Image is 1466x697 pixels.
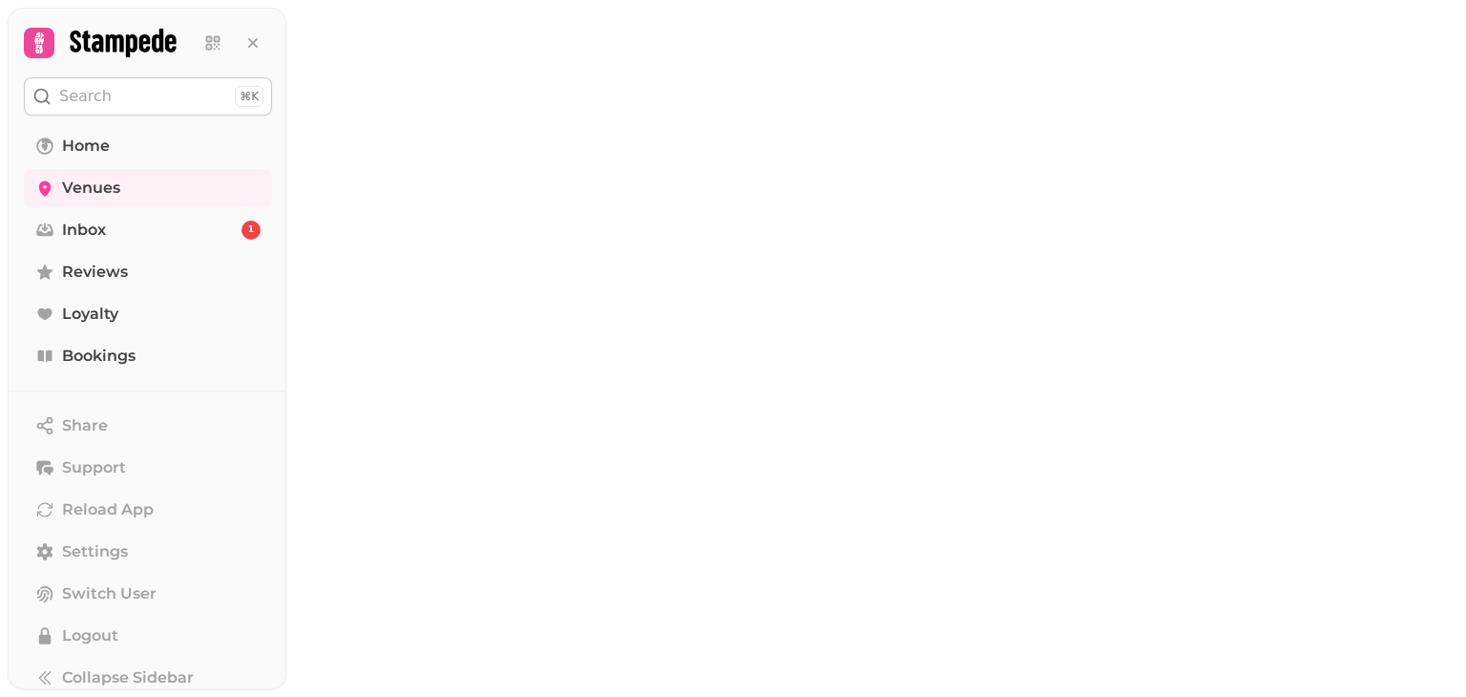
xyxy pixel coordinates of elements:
[24,253,272,291] a: Reviews
[62,177,120,200] span: Venues
[62,414,108,437] span: Share
[62,456,126,479] span: Support
[24,169,272,207] a: Venues
[24,337,272,375] a: Bookings
[24,211,272,249] a: Inbox1
[62,666,194,689] span: Collapse Sidebar
[248,223,254,237] span: 1
[62,303,118,326] span: Loyalty
[62,582,157,605] span: Switch User
[24,77,272,116] button: Search⌘K
[235,86,263,107] div: ⌘K
[24,617,272,655] button: Logout
[24,449,272,487] button: Support
[24,407,272,445] button: Share
[24,659,272,697] button: Collapse Sidebar
[24,295,272,333] a: Loyalty
[62,540,128,563] span: Settings
[62,135,110,158] span: Home
[59,85,112,108] p: Search
[62,345,136,368] span: Bookings
[62,624,118,647] span: Logout
[24,533,272,571] a: Settings
[24,575,272,613] button: Switch User
[24,127,272,165] a: Home
[62,219,106,242] span: Inbox
[62,261,128,284] span: Reviews
[62,498,154,521] span: Reload App
[24,491,272,529] button: Reload App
